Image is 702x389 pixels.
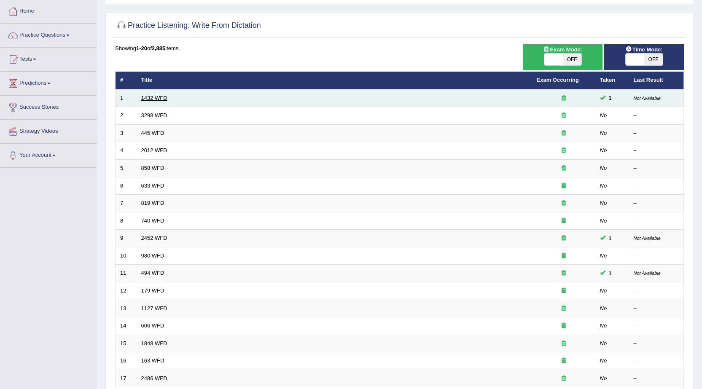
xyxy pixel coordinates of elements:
div: – [634,340,679,348]
a: Tests [0,48,97,69]
span: You can still take this question [605,94,615,102]
td: 15 [116,335,137,352]
em: No [600,375,607,381]
td: 16 [116,352,137,370]
div: – [634,182,679,190]
a: 1127 WFD [141,305,167,311]
a: 2452 WFD [141,235,167,241]
h2: Practice Listening: Write From Dictation [115,19,261,32]
em: No [600,130,607,136]
div: Exam occurring question [537,217,591,225]
td: 5 [116,160,137,177]
em: No [600,252,607,259]
small: Not Available [634,96,661,101]
div: – [634,252,679,260]
em: No [600,287,607,294]
td: 9 [116,230,137,247]
div: Exam occurring question [537,199,591,207]
em: No [600,182,607,189]
a: 633 WFD [141,182,164,189]
td: 3 [116,124,137,142]
div: Exam occurring question [537,112,591,120]
a: 2486 WFD [141,375,167,381]
div: Exam occurring question [537,147,591,155]
th: Title [137,72,532,89]
a: Success Stories [0,96,97,117]
span: Time Mode: [622,45,666,54]
td: 1 [116,89,137,107]
a: 858 WFD [141,165,164,171]
div: – [634,129,679,137]
div: – [634,287,679,295]
div: Exam occurring question [537,357,591,365]
th: Last Result [629,72,684,89]
td: 8 [116,212,137,230]
div: Exam occurring question [537,182,591,190]
a: 819 WFD [141,200,164,206]
a: 1432 WFD [141,95,167,101]
div: Exam occurring question [537,164,591,172]
td: 2 [116,107,137,125]
em: No [600,340,607,346]
div: – [634,199,679,207]
span: You can still take this question [605,269,615,278]
a: 2012 WFD [141,147,167,153]
span: OFF [563,54,581,65]
small: Not Available [634,271,661,276]
div: Exam occurring question [537,375,591,383]
td: 11 [116,265,137,282]
td: 10 [116,247,137,265]
div: Exam occurring question [537,129,591,137]
div: Exam occurring question [537,322,591,330]
em: No [600,322,607,329]
a: Strategy Videos [0,120,97,141]
div: – [634,147,679,155]
em: No [600,357,607,364]
div: – [634,217,679,225]
a: Your Account [0,144,97,165]
a: Predictions [0,72,97,93]
div: Exam occurring question [537,269,591,277]
td: 4 [116,142,137,160]
td: 14 [116,317,137,335]
div: – [634,164,679,172]
a: 445 WFD [141,130,164,136]
td: 12 [116,282,137,300]
div: Exam occurring question [537,340,591,348]
div: – [634,375,679,383]
a: 740 WFD [141,217,164,224]
em: No [600,217,607,224]
a: 1848 WFD [141,340,167,346]
em: No [600,112,607,118]
td: 6 [116,177,137,195]
div: – [634,305,679,313]
b: 1-20 [136,45,147,51]
a: 980 WFD [141,252,164,259]
a: 606 WFD [141,322,164,329]
th: Taken [595,72,629,89]
span: OFF [644,54,663,65]
div: Show exams occurring in exams [523,44,602,70]
a: Practice Questions [0,24,97,45]
div: Exam occurring question [537,305,591,313]
div: – [634,112,679,120]
em: No [600,200,607,206]
div: Exam occurring question [537,234,591,242]
b: 2,885 [152,45,166,51]
em: No [600,147,607,153]
a: 179 WFD [141,287,164,294]
a: 163 WFD [141,357,164,364]
div: – [634,322,679,330]
em: No [600,305,607,311]
div: Exam occurring question [537,287,591,295]
small: Not Available [634,236,661,241]
em: No [600,165,607,171]
a: 3298 WFD [141,112,167,118]
a: Exam Occurring [537,77,579,83]
th: # [116,72,137,89]
div: Exam occurring question [537,252,591,260]
div: Exam occurring question [537,94,591,102]
td: 13 [116,300,137,317]
span: You can still take this question [605,234,615,243]
div: Showing of items. [115,44,684,52]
